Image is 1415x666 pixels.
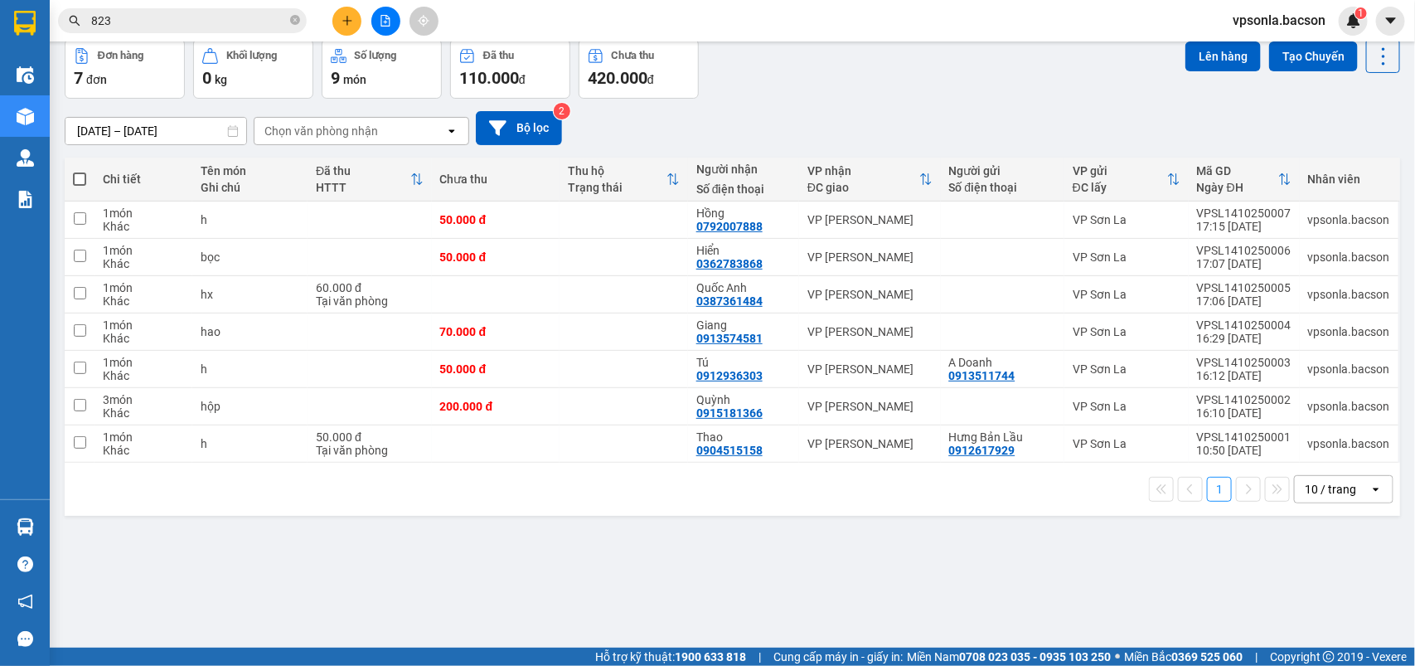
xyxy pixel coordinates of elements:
svg: open [1369,483,1383,496]
div: Chọn văn phòng nhận [264,123,378,139]
div: Giang [696,318,791,332]
button: aim [409,7,439,36]
span: vpsonla.bacson [1219,10,1339,31]
sup: 2 [554,103,570,119]
div: Hồng [696,207,791,220]
div: HTTT [316,181,409,194]
div: VP [PERSON_NAME] [807,250,932,264]
div: Thu hộ [568,164,666,177]
span: aim [418,15,429,27]
div: 10:50 [DATE] [1197,444,1291,457]
div: Khác [103,257,184,270]
button: 1 [1207,477,1232,502]
button: caret-down [1376,7,1405,36]
span: món [343,73,366,86]
th: Toggle SortBy [308,158,431,202]
img: warehouse-icon [17,149,34,167]
button: Tạo Chuyến [1269,41,1358,71]
div: Đã thu [316,164,409,177]
div: Hưng Bản Lầu [949,430,1056,444]
div: Đã thu [483,50,514,61]
span: Miền Bắc [1124,648,1243,666]
div: 0792007888 [696,220,763,233]
span: 7 [74,68,83,88]
div: 16:29 [DATE] [1197,332,1291,345]
div: hộp [201,400,299,413]
div: VP [PERSON_NAME] [807,437,932,450]
div: 1 món [103,207,184,220]
div: Hiển [696,244,791,257]
div: 50.000 đ [440,250,552,264]
div: Số điện thoại [696,182,791,196]
th: Toggle SortBy [560,158,688,202]
div: Thao [696,430,791,444]
strong: 0708 023 035 - 0935 103 250 [959,650,1111,664]
img: logo-vxr [14,11,36,36]
div: Tên món [201,164,299,177]
span: message [17,631,33,647]
span: 0 [202,68,211,88]
button: plus [332,7,361,36]
div: Khác [103,294,184,308]
img: solution-icon [17,191,34,208]
div: Tại văn phòng [316,444,423,457]
div: 16:10 [DATE] [1197,406,1291,420]
button: Bộ lọc [476,111,562,145]
div: hao [201,325,299,338]
div: VP Sơn La [1073,213,1180,226]
div: vpsonla.bacson [1308,400,1390,413]
img: warehouse-icon [17,518,34,536]
strong: 1900 633 818 [675,650,746,664]
div: VPSL1410250003 [1197,356,1291,369]
div: 0387361484 [696,294,763,308]
div: Đơn hàng [98,50,143,61]
div: Chưa thu [612,50,655,61]
div: h [201,213,299,226]
div: 0915181366 [696,406,763,420]
div: 70.000 đ [440,325,552,338]
span: copyright [1323,651,1335,663]
svg: open [445,124,458,138]
span: file-add [380,15,391,27]
div: 60.000 đ [316,281,423,294]
div: VPSL1410250006 [1197,244,1291,257]
span: search [69,15,80,27]
div: 0362783868 [696,257,763,270]
span: Hỗ trợ kỹ thuật: [595,648,746,666]
div: h [201,362,299,376]
div: 50.000 đ [440,362,552,376]
button: Chưa thu420.000đ [579,39,699,99]
div: 3 món [103,393,184,406]
span: caret-down [1384,13,1398,28]
div: 1 món [103,356,184,369]
div: 17:07 [DATE] [1197,257,1291,270]
input: Tìm tên, số ĐT hoặc mã đơn [91,12,287,30]
div: VP Sơn La [1073,362,1180,376]
span: ⚪️ [1115,654,1120,660]
div: Khác [103,332,184,345]
div: ĐC lấy [1073,181,1167,194]
span: close-circle [290,13,300,29]
span: close-circle [290,15,300,25]
span: đ [519,73,526,86]
span: 9 [331,68,340,88]
div: Trạng thái [568,181,666,194]
span: | [1255,648,1258,666]
th: Toggle SortBy [799,158,940,202]
div: Mã GD [1197,164,1278,177]
img: icon-new-feature [1346,13,1361,28]
div: Khác [103,444,184,457]
div: vpsonla.bacson [1308,362,1390,376]
div: Khác [103,406,184,420]
div: Số lượng [355,50,397,61]
div: 50.000 đ [440,213,552,226]
div: 1 món [103,244,184,257]
div: VP Sơn La [1073,250,1180,264]
span: question-circle [17,557,33,572]
div: 16:12 [DATE] [1197,369,1291,382]
div: VP Sơn La [1073,325,1180,338]
button: Đã thu110.000đ [450,39,570,99]
input: Select a date range. [65,118,246,144]
span: đ [647,73,654,86]
div: VPSL1410250002 [1197,393,1291,406]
